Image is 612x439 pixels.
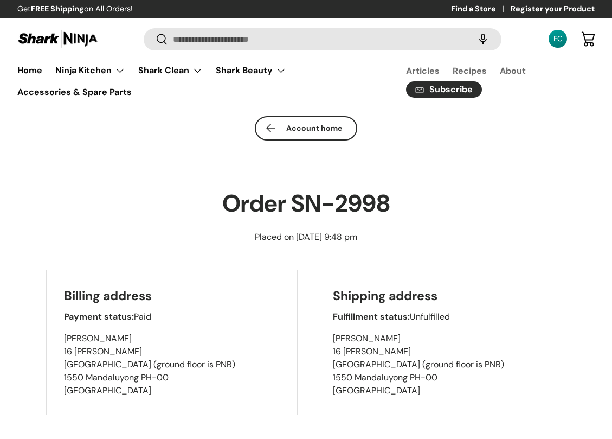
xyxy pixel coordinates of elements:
nav: Primary [17,60,380,103]
a: Shark Clean [138,60,203,81]
p: Get on All Orders! [17,3,133,15]
a: About [500,60,526,81]
summary: Shark Beauty [209,60,293,81]
a: FC [546,27,570,51]
a: Subscribe [406,81,482,98]
img: Shark Ninja Philippines [17,28,99,49]
strong: Payment status: [64,311,134,322]
h1: Order SN-2998 [46,189,566,219]
h2: Shipping address [333,288,549,304]
summary: Ninja Kitchen [49,60,132,81]
h2: Billing address [64,288,280,304]
strong: Fulfillment status: [333,311,410,322]
a: Find a Store [451,3,511,15]
a: Home [17,60,42,81]
p: Unfulfilled [333,310,549,323]
a: Accessories & Spare Parts [17,81,132,103]
strong: FREE Shipping [31,4,84,14]
summary: Shark Clean [132,60,209,81]
speech-search-button: Search by voice [466,27,500,51]
a: Register your Product [511,3,595,15]
a: Recipes [453,60,487,81]
p: Placed on [DATE] 9:48 pm [46,231,566,244]
a: Ninja Kitchen [55,60,125,81]
div: FC [552,33,564,44]
nav: Secondary [380,60,595,103]
p: [PERSON_NAME] 16 [PERSON_NAME] [GEOGRAPHIC_DATA] (ground floor is PNB) 1550 Mandaluyong PH-00 [GE... [64,332,280,397]
a: Account home [255,116,357,141]
p: Paid [64,310,280,323]
span: Subscribe [429,85,473,94]
a: Shark Beauty [216,60,286,81]
p: [PERSON_NAME] 16 [PERSON_NAME] [GEOGRAPHIC_DATA] (ground floor is PNB) 1550 Mandaluyong PH-00 [GE... [333,332,549,397]
a: Articles [406,60,440,81]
